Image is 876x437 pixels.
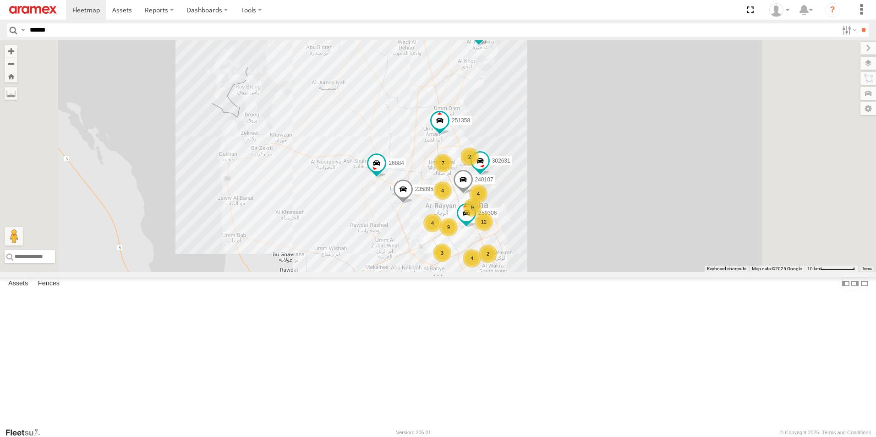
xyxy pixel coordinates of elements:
button: Keyboard shortcuts [707,266,746,272]
button: Zoom in [5,45,17,57]
div: 2 [479,245,497,263]
a: Terms [862,267,872,271]
button: Map Scale: 10 km per 72 pixels [805,266,858,272]
a: Visit our Website [5,428,47,437]
div: Zain Umer [766,3,793,17]
div: 4 [463,249,481,268]
button: Zoom Home [5,70,17,82]
div: 9 [463,198,482,217]
div: 4 [433,181,452,200]
span: 235895 [415,186,433,192]
span: 26884 [389,160,404,167]
span: 240107 [475,176,493,183]
label: Search Filter Options [838,23,858,37]
label: Dock Summary Table to the Right [850,277,860,290]
span: 251358 [452,117,470,124]
button: Zoom out [5,57,17,70]
img: aramex-logo.svg [9,6,57,14]
div: 7 [434,154,452,172]
label: Hide Summary Table [860,277,869,290]
span: 259306 [478,210,497,217]
div: © Copyright 2025 - [780,430,871,435]
label: Map Settings [860,102,876,115]
span: 302631 [492,158,510,164]
label: Dock Summary Table to the Left [841,277,850,290]
div: 3 [433,244,451,262]
label: Measure [5,87,17,100]
div: 9 [439,218,458,236]
a: Terms and Conditions [822,430,871,435]
i: ? [825,3,840,17]
button: Drag Pegman onto the map to open Street View [5,227,23,246]
span: Map data ©2025 Google [752,266,802,271]
span: 10 km [807,266,820,271]
div: 12 [475,213,493,231]
div: 2 [460,147,479,166]
div: Version: 305.01 [396,430,431,435]
div: 4 [469,185,487,203]
div: 4 [423,214,442,232]
label: Assets [4,277,33,290]
label: Search Query [19,23,27,37]
label: Fences [33,277,64,290]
